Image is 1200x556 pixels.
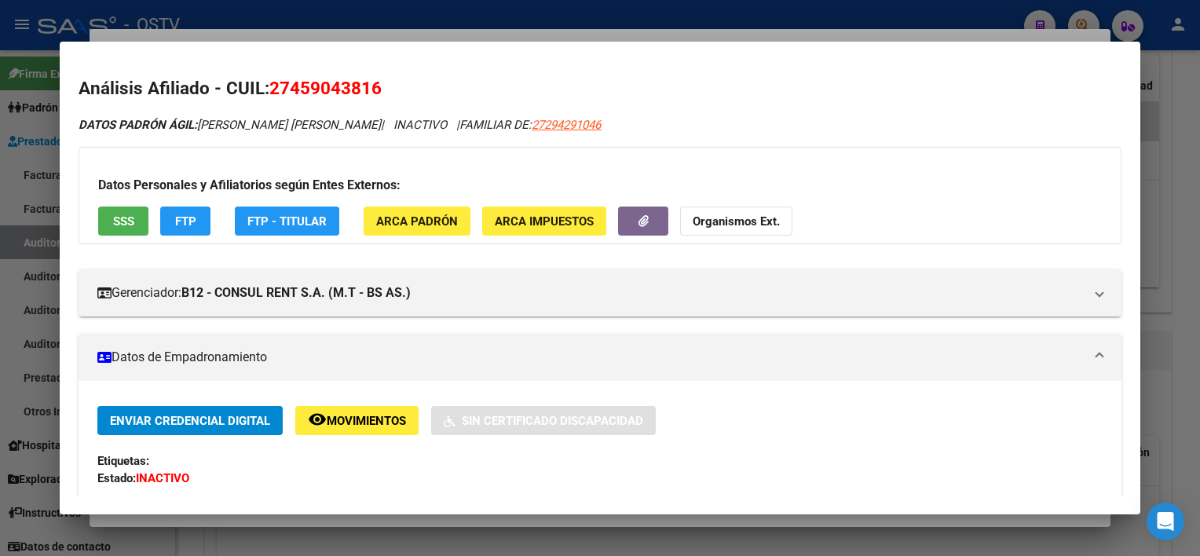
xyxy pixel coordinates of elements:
button: Enviar Credencial Digital [97,406,283,435]
span: 27459043816 [269,78,382,98]
span: FTP [175,214,196,229]
span: ARCA Padrón [376,214,458,229]
strong: Etiquetas: [97,454,149,468]
button: SSS [98,207,148,236]
span: 27294291046 [532,118,601,132]
span: FAMILIAR DE: [459,118,601,132]
button: Movimientos [295,406,419,435]
span: Enviar Credencial Digital [110,414,270,428]
span: [PERSON_NAME] [PERSON_NAME] [79,118,381,132]
mat-icon: remove_red_eye [308,410,327,429]
strong: B12 - CONSUL RENT S.A. (M.T - BS AS.) [181,283,411,302]
span: Sin Certificado Discapacidad [462,414,643,428]
strong: INACTIVO [136,471,189,485]
mat-panel-title: Datos de Empadronamiento [97,348,1083,367]
button: Sin Certificado Discapacidad [431,406,656,435]
mat-expansion-panel-header: Datos de Empadronamiento [79,334,1121,381]
div: Open Intercom Messenger [1147,503,1184,540]
i: | INACTIVO | [79,118,601,132]
button: Organismos Ext. [680,207,792,236]
button: FTP [160,207,210,236]
button: ARCA Padrón [364,207,470,236]
span: FTP - Titular [247,214,327,229]
span: Movimientos [327,414,406,428]
h2: Análisis Afiliado - CUIL: [79,75,1121,102]
button: ARCA Impuestos [482,207,606,236]
h3: Datos Personales y Afiliatorios según Entes Externos: [98,176,1101,195]
span: SSS [113,214,134,229]
mat-panel-title: Gerenciador: [97,283,1083,302]
strong: DATOS PADRÓN ÁGIL: [79,118,197,132]
strong: Organismos Ext. [693,214,780,229]
button: FTP - Titular [235,207,339,236]
strong: Estado: [97,471,136,485]
span: ARCA Impuestos [495,214,594,229]
mat-expansion-panel-header: Gerenciador:B12 - CONSUL RENT S.A. (M.T - BS AS.) [79,269,1121,316]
